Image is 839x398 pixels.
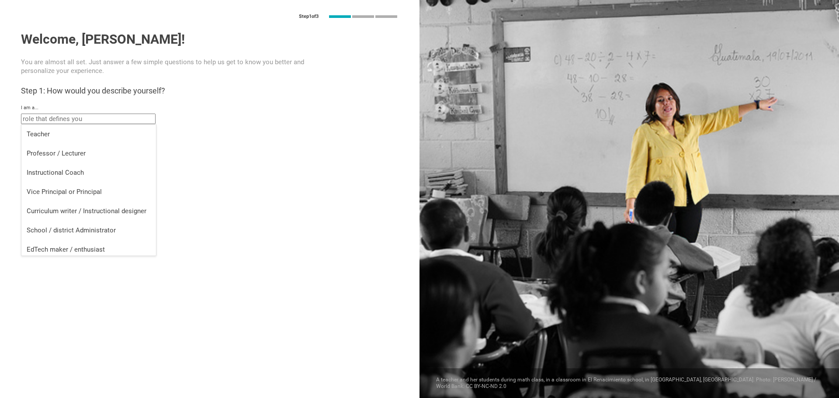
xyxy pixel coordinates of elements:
[21,105,399,111] div: I am a...
[21,58,323,75] p: You are almost all set. Just answer a few simple questions to help us get to know you better and ...
[419,368,839,398] div: A teacher and her students during math class, in a classroom in El Renacimiento school, in [GEOGR...
[21,31,399,47] h1: Welcome, [PERSON_NAME]!
[21,86,399,96] h3: Step 1: How would you describe yourself?
[21,114,156,124] input: role that defines you
[299,14,319,20] div: Step 1 of 3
